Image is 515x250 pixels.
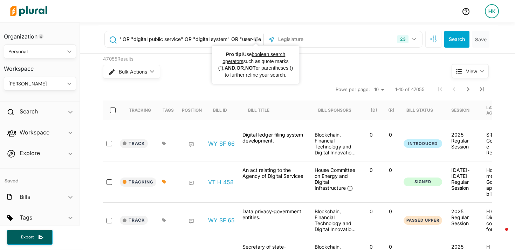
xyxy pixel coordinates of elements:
[472,31,489,48] button: Save
[182,107,202,113] div: Position
[107,218,112,223] input: select-row-state-wy-2025-sf65
[404,139,442,148] button: Introduced
[162,180,166,184] div: Add tags
[120,139,148,148] button: Track
[397,35,408,43] div: 23
[466,68,477,75] span: View
[384,208,397,214] p: 0
[486,100,510,120] div: Latest Action
[315,132,356,167] span: Blockchain, Financial Technology and Digital Innovation Technology Select
[371,107,377,113] div: (D)
[107,179,112,185] input: select-row-state-vt-2025_2026-h458
[486,105,510,116] div: Latest Action
[226,51,243,57] b: Pro tip!
[475,82,489,96] button: Last Page
[222,51,285,64] a: boolean search operators
[103,56,425,63] div: 47055 Results
[430,35,437,41] span: Search Filters
[364,132,378,138] p: 0
[253,36,259,42] div: Tooltip anchor
[119,33,261,46] input: Enter keywords, bill # or legislator name
[451,208,475,226] div: 2025 Regular Session
[208,217,235,224] a: WY SF 65
[245,65,256,71] b: NOT
[107,141,112,146] input: select-row-state-wy-2025-sf66
[461,82,475,96] button: Next Page
[404,178,442,186] button: Signed
[8,48,64,55] div: Personal
[336,86,370,93] span: Rows per page:
[208,140,235,147] a: WY SF 66
[451,107,469,113] div: Session
[479,1,504,21] a: HK
[120,178,156,187] button: Tracking
[162,218,166,222] div: Add tags
[213,100,233,120] div: Bill ID
[20,129,49,136] h2: Workspace
[236,65,244,71] b: OR
[395,86,425,93] span: 1-10 of 47055
[103,65,160,79] button: Bulk Actions
[388,107,394,113] div: (R)
[277,33,352,46] input: Legislature
[7,230,53,245] button: Export
[451,132,475,150] div: 2025 Regular Session
[213,107,227,113] div: Bill ID
[208,179,234,186] a: VT H 458
[188,218,194,224] div: Add Position Statement
[20,193,30,201] h2: Bills
[119,69,147,74] span: Bulk Actions
[4,58,76,74] h3: Workspace
[248,107,269,113] div: Bill Title
[129,100,151,120] div: Tracking
[20,107,38,115] h2: Search
[364,167,378,173] p: 0
[163,100,174,120] div: Tags
[384,132,397,138] p: 0
[239,132,309,155] div: Digital ledger filing system development.
[4,26,76,42] h3: Organization
[0,169,80,186] h4: Saved
[110,107,116,113] input: select-all-rows
[364,244,378,250] p: 0
[239,208,309,232] div: Data privacy-government entities.
[239,167,309,197] div: An act relating to the Agency of Digital Services
[182,100,202,120] div: Position
[162,141,166,146] div: Add tags
[188,142,194,147] div: Add Position Statement
[451,167,475,191] div: [DATE]-[DATE] Regular Session
[8,80,64,88] div: [PERSON_NAME]
[444,31,469,48] button: Search
[318,100,351,120] div: Bill Sponsors
[20,149,40,157] h2: Explore
[433,82,447,96] button: First Page
[447,82,461,96] button: Previous Page
[371,100,377,120] div: (D)
[38,33,44,40] div: Tooltip anchor
[16,234,39,240] span: Export
[315,167,355,191] span: House Committee on Energy and Digital Infrastructure
[20,214,32,221] h2: Tags
[163,107,174,113] div: Tags
[384,244,397,250] p: 0
[406,107,433,113] div: Bill Status
[248,100,276,120] div: Bill Title
[225,65,235,71] b: AND
[406,100,439,120] div: Bill Status
[318,107,351,113] div: Bill Sponsors
[129,107,151,113] div: Tracking
[217,51,294,78] div: Use such as quote marks ("), , , or parentheses () to further refine your search.
[394,33,420,46] button: 23
[491,226,508,243] iframe: Intercom live chat
[451,100,476,120] div: Session
[315,208,356,244] span: Blockchain, Financial Technology and Digital Innovation Technology Select
[384,167,397,173] p: 0
[188,180,194,186] div: Add Position Statement
[364,208,378,214] p: 0
[404,216,442,225] button: Passed Upper
[485,4,499,18] div: HK
[120,216,148,225] button: Track
[388,100,394,120] div: (R)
